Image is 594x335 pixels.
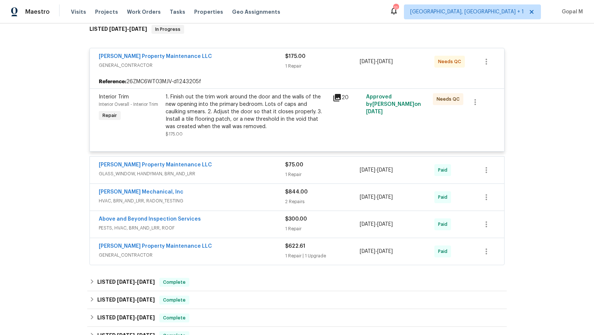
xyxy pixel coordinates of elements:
[360,221,393,228] span: -
[97,296,155,305] h6: LISTED
[360,248,393,255] span: -
[360,167,375,173] span: [DATE]
[99,189,183,195] a: [PERSON_NAME] Mechanical, Inc
[99,102,158,107] span: Interior Overall - Interior Trim
[366,94,421,114] span: Approved by [PERSON_NAME] on
[333,93,362,102] div: 20
[377,222,393,227] span: [DATE]
[99,244,212,249] a: [PERSON_NAME] Property Maintenance LLC
[285,198,360,205] div: 2 Repairs
[285,171,360,178] div: 1 Repair
[166,93,328,130] div: 1. Finish out the trim work around the door and the walls of the new opening into the primary bed...
[366,109,383,114] span: [DATE]
[160,296,189,304] span: Complete
[160,314,189,322] span: Complete
[117,315,135,320] span: [DATE]
[360,59,375,64] span: [DATE]
[99,197,285,205] span: HVAC, BRN_AND_LRR, RADON_TESTING
[99,94,129,100] span: Interior Trim
[25,8,50,16] span: Maestro
[89,25,147,34] h6: LISTED
[117,297,135,302] span: [DATE]
[438,166,450,174] span: Paid
[137,297,155,302] span: [DATE]
[360,222,375,227] span: [DATE]
[99,217,201,222] a: Above and Beyond Inspection Services
[170,9,185,14] span: Tasks
[117,297,155,302] span: -
[152,26,183,33] span: In Progress
[360,166,393,174] span: -
[117,315,155,320] span: -
[194,8,223,16] span: Properties
[99,78,126,85] b: Reference:
[99,251,285,259] span: GENERAL_CONTRACTOR
[97,278,155,287] h6: LISTED
[99,162,212,167] a: [PERSON_NAME] Property Maintenance LLC
[437,95,463,103] span: Needs QC
[109,26,147,32] span: -
[360,195,375,200] span: [DATE]
[377,167,393,173] span: [DATE]
[137,279,155,284] span: [DATE]
[166,132,183,136] span: $175.00
[285,252,360,260] div: 1 Repair | 1 Upgrade
[360,249,375,254] span: [DATE]
[377,59,393,64] span: [DATE]
[117,279,155,284] span: -
[360,58,393,65] span: -
[285,162,303,167] span: $75.00
[360,193,393,201] span: -
[129,26,147,32] span: [DATE]
[410,8,524,16] span: [GEOGRAPHIC_DATA], [GEOGRAPHIC_DATA] + 1
[377,249,393,254] span: [DATE]
[137,315,155,320] span: [DATE]
[160,279,189,286] span: Complete
[393,4,398,12] div: 11
[127,8,161,16] span: Work Orders
[285,244,305,249] span: $622.61
[109,26,127,32] span: [DATE]
[97,313,155,322] h6: LISTED
[285,54,306,59] span: $175.00
[99,112,120,119] span: Repair
[438,248,450,255] span: Paid
[438,58,464,65] span: Needs QC
[99,170,285,178] span: GLASS_WINDOW, HANDYMAN, BRN_AND_LRR
[71,8,86,16] span: Visits
[377,195,393,200] span: [DATE]
[285,189,308,195] span: $844.00
[87,17,507,41] div: LISTED [DATE]-[DATE]In Progress
[438,221,450,228] span: Paid
[285,225,360,232] div: 1 Repair
[95,8,118,16] span: Projects
[232,8,280,16] span: Geo Assignments
[99,54,212,59] a: [PERSON_NAME] Property Maintenance LLC
[99,62,285,69] span: GENERAL_CONTRACTOR
[87,291,507,309] div: LISTED [DATE]-[DATE]Complete
[438,193,450,201] span: Paid
[87,309,507,327] div: LISTED [DATE]-[DATE]Complete
[90,75,504,88] div: 26ZMC6WT03MJV-d1243205f
[87,273,507,291] div: LISTED [DATE]-[DATE]Complete
[559,8,583,16] span: Gopal M
[117,279,135,284] span: [DATE]
[285,62,360,70] div: 1 Repair
[99,224,285,232] span: PESTS, HVAC, BRN_AND_LRR, ROOF
[285,217,307,222] span: $300.00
